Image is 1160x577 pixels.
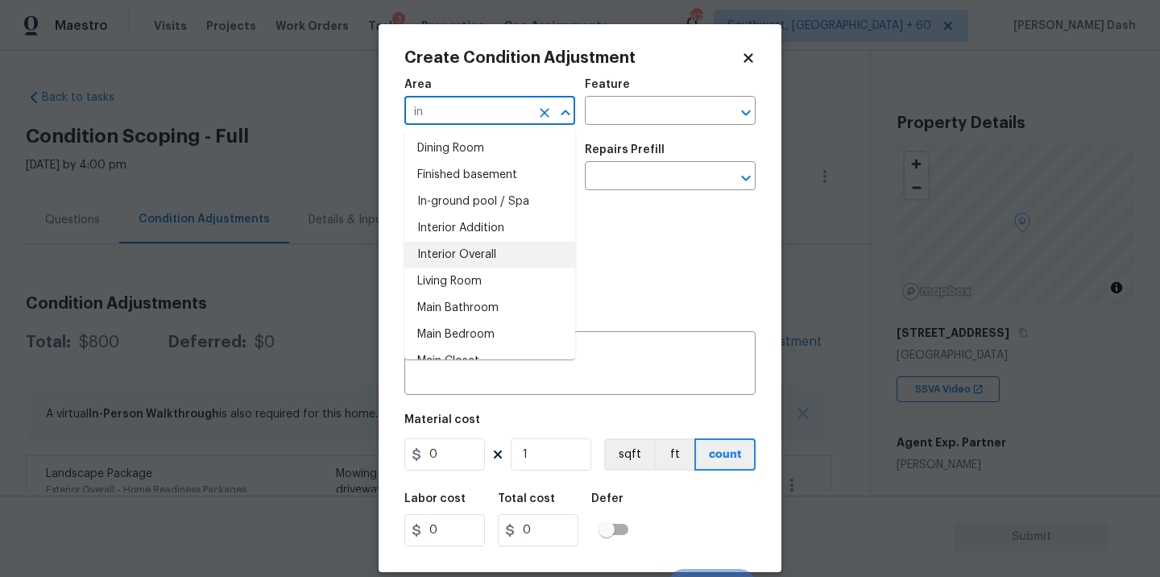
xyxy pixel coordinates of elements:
[404,162,575,189] li: Finished basement
[735,167,757,189] button: Open
[404,215,575,242] li: Interior Addition
[533,102,556,124] button: Clear
[735,102,757,124] button: Open
[694,438,756,471] button: count
[404,348,575,375] li: Main Closet
[404,242,575,268] li: Interior Overall
[404,493,466,504] h5: Labor cost
[585,79,630,90] h5: Feature
[404,295,575,322] li: Main Bathroom
[404,414,480,425] h5: Material cost
[554,102,577,124] button: Close
[404,268,575,295] li: Living Room
[654,438,694,471] button: ft
[404,322,575,348] li: Main Bedroom
[498,493,555,504] h5: Total cost
[404,189,575,215] li: In-ground pool / Spa
[604,438,654,471] button: sqft
[404,135,575,162] li: Dining Room
[585,144,665,156] h5: Repairs Prefill
[591,493,623,504] h5: Defer
[404,50,741,66] h2: Create Condition Adjustment
[404,79,432,90] h5: Area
